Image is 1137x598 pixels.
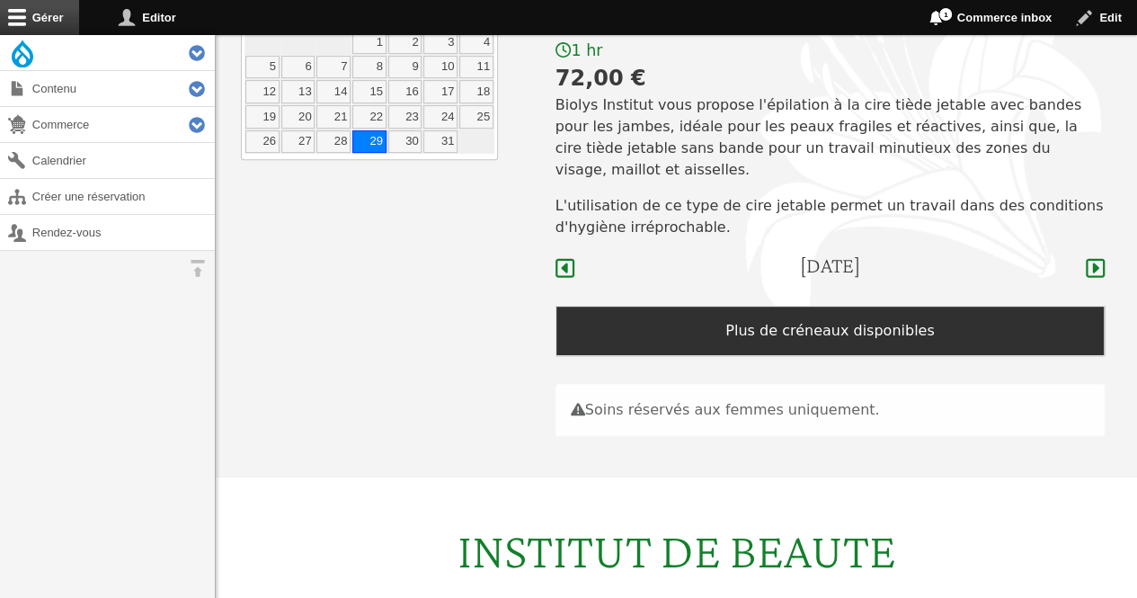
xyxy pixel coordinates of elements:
[352,130,386,154] a: 29
[180,251,215,286] button: Orientation horizontale
[555,62,1105,94] div: 72,00 €
[800,253,860,279] h4: [DATE]
[555,306,1105,356] div: Plus de créneaux disponibles
[281,105,315,129] a: 20
[316,130,351,154] a: 28
[316,105,351,129] a: 21
[459,31,493,54] a: 4
[423,80,457,103] a: 17
[555,384,1105,436] div: Soins réservés aux femmes uniquement.
[281,130,315,154] a: 27
[459,105,493,129] a: 25
[352,80,386,103] a: 15
[423,31,457,54] a: 3
[388,130,422,154] a: 30
[245,56,280,79] a: 5
[281,80,315,103] a: 13
[459,56,493,79] a: 11
[352,105,386,129] a: 22
[423,56,457,79] a: 10
[388,105,422,129] a: 23
[316,80,351,103] a: 14
[352,31,386,54] a: 1
[281,56,315,79] a: 6
[459,80,493,103] a: 18
[555,40,1105,61] div: 1 hr
[423,105,457,129] a: 24
[388,31,422,54] a: 2
[352,56,386,79] a: 8
[388,80,422,103] a: 16
[316,56,351,79] a: 7
[245,80,280,103] a: 12
[423,130,457,154] a: 31
[388,56,422,79] a: 9
[938,7,953,22] span: 1
[555,94,1105,181] p: Biolys Institut vous propose l'épilation à la cire tiède jetable avec bandes pour les jambes, idé...
[245,105,280,129] a: 19
[245,130,280,154] a: 26
[555,195,1105,238] p: L'utilisation de ce type de cire jetable permet un travail dans des conditions d'hygiène irréproc...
